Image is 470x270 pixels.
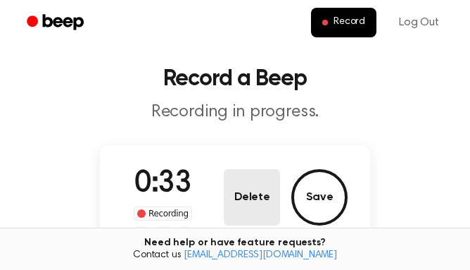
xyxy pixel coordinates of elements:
a: [EMAIL_ADDRESS][DOMAIN_NAME] [184,250,337,260]
span: 0:33 [134,169,191,199]
button: Save Audio Record [291,169,348,226]
a: Beep [17,9,96,37]
button: Record [311,8,376,37]
div: Recording [134,207,192,221]
a: Log Out [385,6,453,39]
button: Delete Audio Record [224,169,280,226]
h1: Record a Beep [17,68,453,90]
span: Record [334,16,365,29]
p: Recording in progress. [17,102,453,123]
span: Contact us [8,250,462,262]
